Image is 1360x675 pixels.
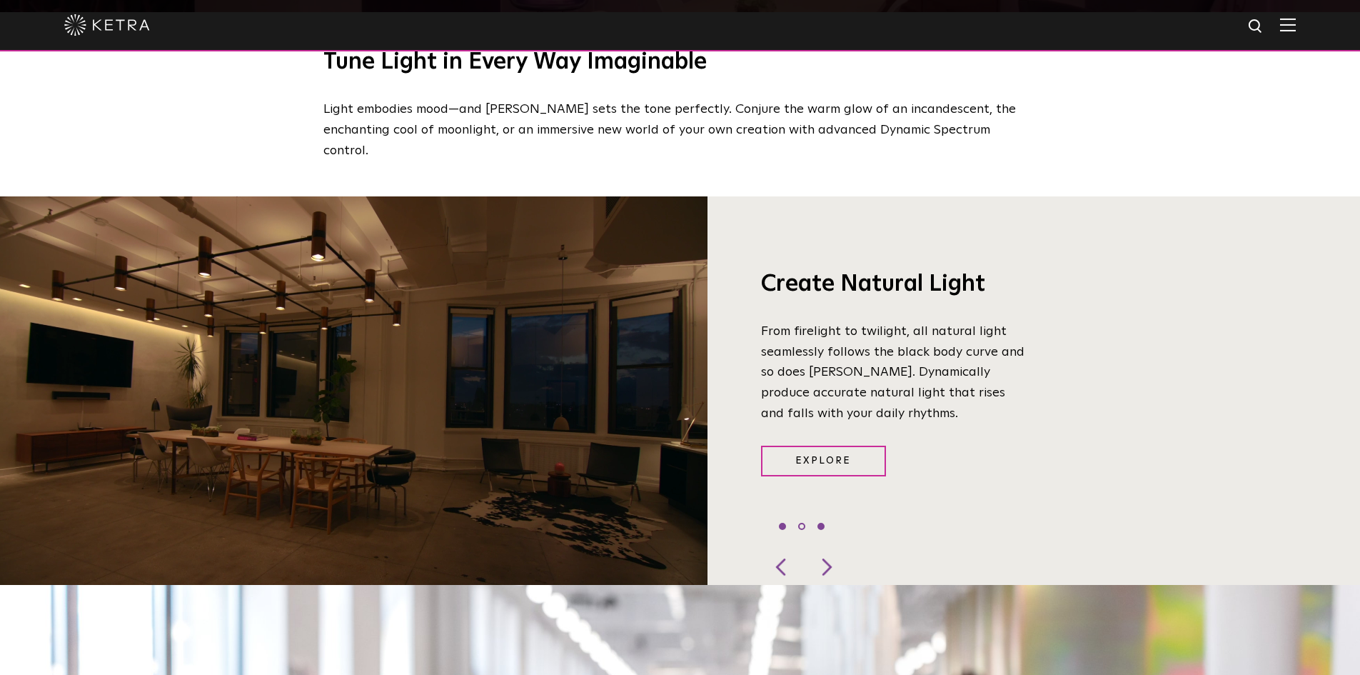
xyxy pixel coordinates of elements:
[761,270,1029,300] h3: Create Natural Light
[761,321,1029,424] p: From firelight to twilight, all natural light seamlessly follows the black body curve and so does...
[761,446,886,476] a: Explore
[323,99,1030,161] p: Light embodies mood—and [PERSON_NAME] sets the tone perfectly. Conjure the warm glow of an incand...
[1247,18,1265,36] img: search icon
[64,14,150,36] img: ketra-logo-2019-white
[1280,18,1296,31] img: Hamburger%20Nav.svg
[323,48,1037,78] h2: Tune Light in Every Way Imaginable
